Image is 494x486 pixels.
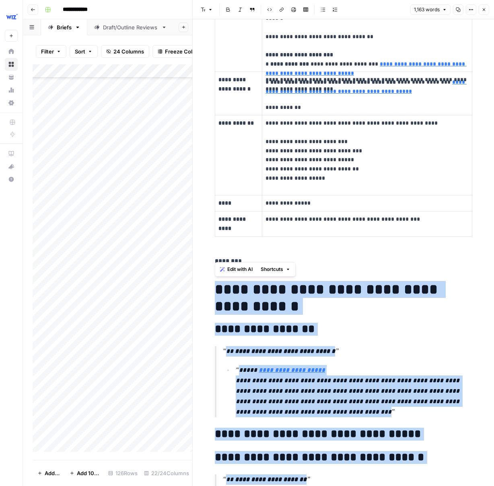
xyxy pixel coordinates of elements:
span: Freeze Columns [165,47,206,55]
span: Add Row [45,469,60,477]
button: Sort [70,45,98,58]
span: 1,163 words [414,6,440,13]
button: Add 10 Rows [65,467,105,480]
button: 1,163 words [410,4,451,15]
a: AirOps Academy [5,147,18,160]
div: What's new? [5,160,17,172]
div: Draft/Outline Reviews [103,23,158,31]
button: Shortcuts [257,264,294,275]
button: What's new? [5,160,18,173]
button: Help + Support [5,173,18,186]
a: Home [5,45,18,58]
div: 22/24 Columns [141,467,192,480]
a: Briefs [41,19,87,35]
button: Filter [36,45,66,58]
a: Draft/Outline Reviews [87,19,174,35]
span: Add 10 Rows [77,469,100,477]
button: Add Row [33,467,65,480]
div: 126 Rows [105,467,141,480]
span: 24 Columns [113,47,144,55]
a: Usage [5,84,18,96]
span: Sort [75,47,85,55]
span: Edit with AI [227,266,253,273]
a: Browse [5,58,18,71]
a: Your Data [5,71,18,84]
button: Edit with AI [217,264,256,275]
button: Workspace: Wiz [5,6,18,27]
span: Shortcuts [261,266,283,273]
button: 24 Columns [101,45,149,58]
a: Settings [5,96,18,109]
span: Filter [41,47,54,55]
div: Briefs [57,23,72,31]
button: Freeze Columns [152,45,212,58]
img: Wiz Logo [5,9,19,24]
